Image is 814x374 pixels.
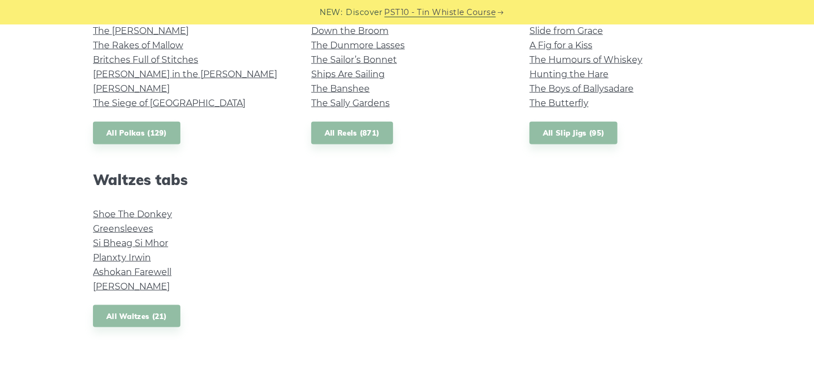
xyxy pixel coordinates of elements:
[93,305,180,328] a: All Waltzes (21)
[311,69,385,79] a: Ships Are Sailing
[311,122,393,144] a: All Reels (871)
[385,6,496,19] a: PST10 - Tin Whistle Course
[93,54,198,65] a: Britches Full of Stitches
[529,26,603,36] a: Slide from Grace
[346,6,383,19] span: Discover
[311,54,397,65] a: The Sailor’s Bonnet
[93,171,285,188] h2: Waltzes tabs
[93,69,277,79] a: [PERSON_NAME] in the [PERSON_NAME]
[529,122,617,144] a: All Slip Jigs (95)
[93,26,189,36] a: The [PERSON_NAME]
[93,223,153,234] a: Greensleeves
[93,122,180,144] a: All Polkas (129)
[529,69,609,79] a: Hunting the Hare
[529,54,643,65] a: The Humours of Whiskey
[311,83,370,94] a: The Banshee
[93,267,171,277] a: Ashokan Farewell
[311,40,405,51] a: The Dunmore Lasses
[93,281,170,292] a: [PERSON_NAME]
[93,209,172,220] a: Shoe The Donkey
[529,40,592,51] a: A Fig for a Kiss
[93,83,170,94] a: [PERSON_NAME]
[311,98,390,108] a: The Sally Gardens
[93,98,246,108] a: The Siege of [GEOGRAPHIC_DATA]
[529,98,589,108] a: The Butterfly
[93,238,168,248] a: Si­ Bheag Si­ Mhor
[93,40,183,51] a: The Rakes of Mallow
[320,6,343,19] span: NEW:
[529,83,634,94] a: The Boys of Ballysadare
[311,26,389,36] a: Down the Broom
[93,252,151,263] a: Planxty Irwin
